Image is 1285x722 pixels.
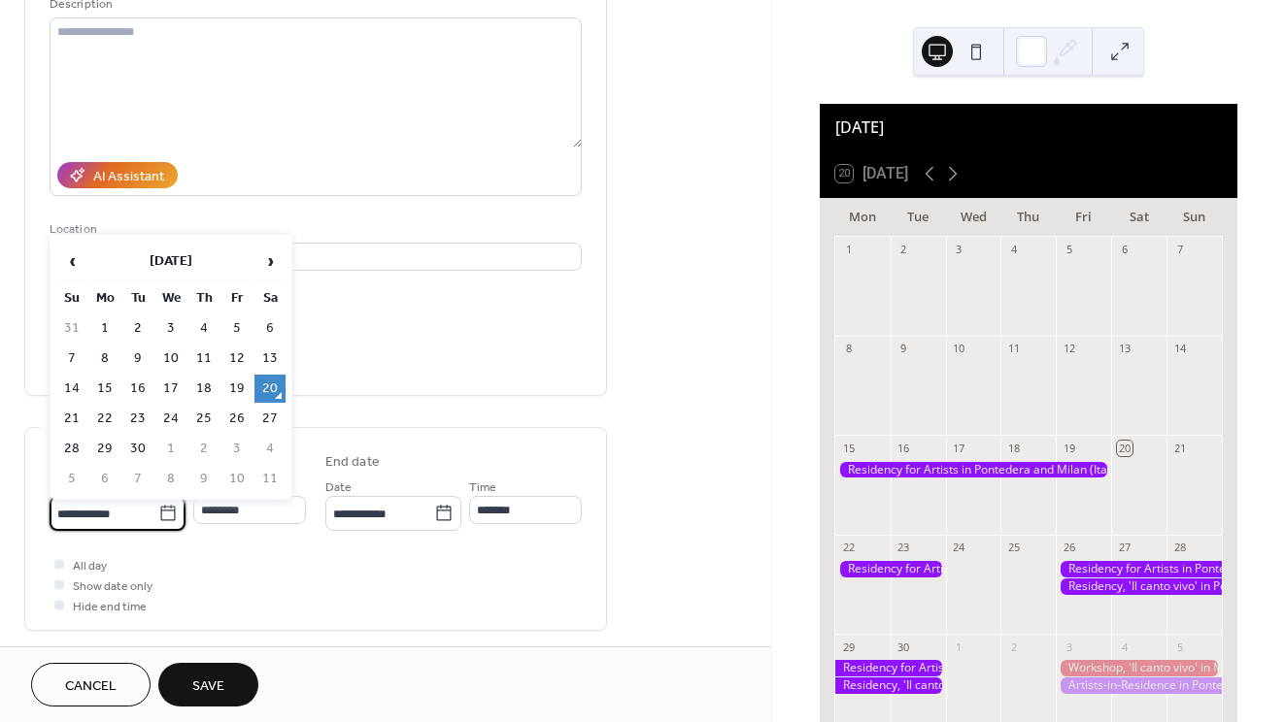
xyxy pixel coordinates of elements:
[952,640,966,654] div: 1
[1111,198,1167,237] div: Sat
[56,465,87,493] td: 5
[1056,198,1111,237] div: Fri
[1172,541,1187,555] div: 28
[952,541,966,555] div: 24
[188,284,220,312] th: Th
[122,375,153,403] td: 16
[122,435,153,463] td: 30
[325,477,352,498] span: Date
[1117,541,1132,555] div: 27
[89,405,120,433] td: 22
[89,435,120,463] td: 29
[841,541,856,555] div: 22
[122,405,153,433] td: 23
[254,375,286,403] td: 20
[73,576,152,597] span: Show date only
[1062,342,1076,356] div: 12
[952,243,966,257] div: 3
[73,597,147,617] span: Hide end time
[254,405,286,433] td: 27
[1006,640,1021,654] div: 2
[835,561,946,577] div: Residency for Artists in Pontedera and Milan (Italy)
[952,441,966,455] div: 17
[841,441,856,455] div: 15
[835,660,946,676] div: Residency for Artists in Pontedera and Milan (Italy)
[155,314,186,343] td: 3
[1056,677,1222,694] div: Artists-in-Residence in Pontedera and Milan (Italy)
[155,345,186,373] td: 10
[1000,198,1056,237] div: Thu
[841,640,856,654] div: 29
[254,435,286,463] td: 4
[122,314,153,343] td: 2
[155,435,186,463] td: 1
[1056,578,1222,595] div: Residency, 'Il canto vivo' in Pontedera (Italy)
[192,676,224,697] span: Save
[325,452,380,473] div: End date
[1062,541,1076,555] div: 26
[1062,243,1076,257] div: 5
[221,345,253,373] td: 12
[221,284,253,312] th: Fr
[896,441,911,455] div: 16
[1062,441,1076,455] div: 19
[73,556,107,576] span: All day
[841,243,856,257] div: 1
[1062,640,1076,654] div: 3
[89,345,120,373] td: 8
[1117,243,1132,257] div: 6
[1172,342,1187,356] div: 14
[221,435,253,463] td: 3
[155,284,186,312] th: We
[1117,640,1132,654] div: 4
[221,375,253,403] td: 19
[1172,441,1187,455] div: 21
[56,375,87,403] td: 14
[1167,198,1222,237] div: Sun
[1056,660,1222,676] div: Workshop, 'Il canto vivo' in Milan (Italy)
[158,663,258,706] button: Save
[841,342,856,356] div: 8
[50,219,578,240] div: Location
[1006,441,1021,455] div: 18
[946,198,1001,237] div: Wed
[188,435,220,463] td: 2
[255,242,285,280] span: ›
[891,198,946,237] div: Tue
[188,314,220,343] td: 4
[896,243,911,257] div: 2
[835,198,891,237] div: Mon
[1056,561,1222,577] div: Residency for Artists in Pontedera and Milan (Italy)
[952,342,966,356] div: 10
[835,677,946,694] div: Residency, 'Il canto vivo' in Pontedera (Italy)
[1006,541,1021,555] div: 25
[896,640,911,654] div: 30
[254,465,286,493] td: 11
[221,314,253,343] td: 5
[93,167,164,187] div: AI Assistant
[89,241,253,282] th: [DATE]
[1006,342,1021,356] div: 11
[820,104,1237,150] div: [DATE]
[1172,640,1187,654] div: 5
[65,676,117,697] span: Cancel
[469,477,496,498] span: Time
[122,345,153,373] td: 9
[254,314,286,343] td: 6
[56,314,87,343] td: 31
[1172,243,1187,257] div: 7
[896,342,911,356] div: 9
[1117,342,1132,356] div: 13
[188,375,220,403] td: 18
[89,284,120,312] th: Mo
[57,162,178,188] button: AI Assistant
[31,663,151,706] button: Cancel
[122,465,153,493] td: 7
[254,345,286,373] td: 13
[1117,441,1132,455] div: 20
[56,435,87,463] td: 28
[122,284,153,312] th: Tu
[155,465,186,493] td: 8
[155,405,186,433] td: 24
[89,375,120,403] td: 15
